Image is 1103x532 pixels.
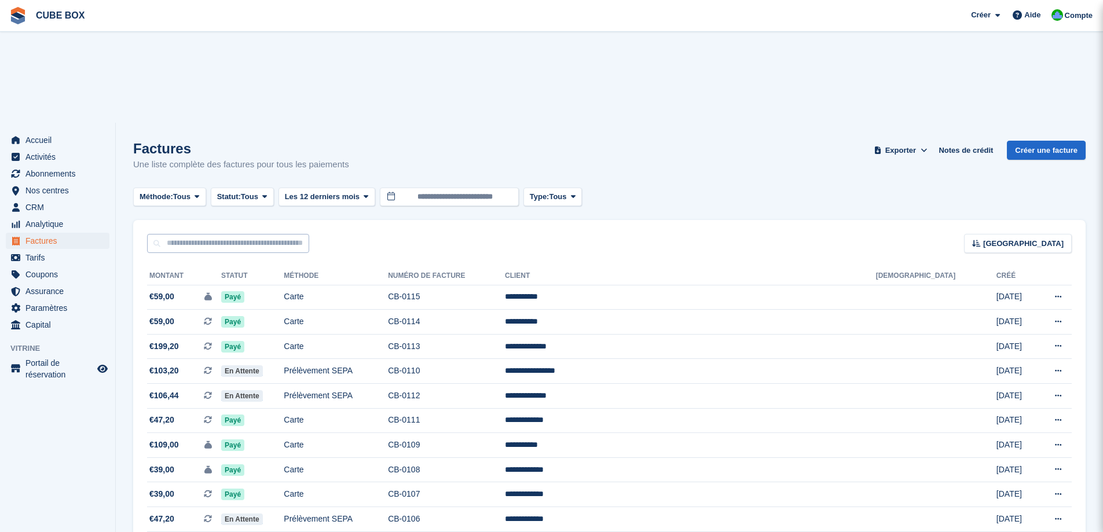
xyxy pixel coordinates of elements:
span: Tous [549,191,566,203]
span: Payé [221,341,244,353]
img: Cube Box [1051,9,1063,21]
span: €106,44 [149,390,179,402]
th: Numéro de facture [388,267,505,285]
td: CB-0114 [388,310,505,335]
a: menu [6,149,109,165]
th: [DEMOGRAPHIC_DATA] [876,267,996,285]
span: Coupons [25,266,95,282]
td: Carte [284,285,388,310]
span: Type: [530,191,549,203]
button: Statut: Tous [211,188,274,207]
span: €39,00 [149,464,174,476]
a: menu [6,300,109,316]
span: Aide [1024,9,1040,21]
td: Carte [284,334,388,359]
span: €59,00 [149,291,174,303]
td: CB-0106 [388,507,505,532]
a: menu [6,182,109,199]
span: Payé [221,489,244,500]
td: CB-0111 [388,408,505,433]
span: €103,20 [149,365,179,377]
span: Activités [25,149,95,165]
img: stora-icon-8386f47178a22dfd0bd8f6a31ec36ba5ce8667c1dd55bd0f319d3a0aa187defe.svg [9,7,27,24]
a: menu [6,266,109,282]
td: [DATE] [996,408,1035,433]
span: Compte [1065,10,1093,21]
td: [DATE] [996,507,1035,532]
td: Carte [284,457,388,482]
button: Exporter [871,141,929,160]
td: CB-0109 [388,433,505,458]
span: Payé [221,291,244,303]
td: Carte [284,433,388,458]
span: €39,00 [149,488,174,500]
td: [DATE] [996,359,1035,384]
p: Une liste complète des factures pour tous les paiements [133,158,349,171]
span: Payé [221,439,244,451]
span: Analytique [25,216,95,232]
a: menu [6,199,109,215]
span: Payé [221,414,244,426]
th: Client [505,267,876,285]
span: Assurance [25,283,95,299]
span: Payé [221,464,244,476]
span: Tous [241,191,258,203]
span: Tous [173,191,190,203]
td: Prélèvement SEPA [284,507,388,532]
span: Exporter [885,145,916,156]
span: Tarifs [25,250,95,266]
td: Prélèvement SEPA [284,384,388,409]
span: Factures [25,233,95,249]
a: menu [6,357,109,380]
h1: Factures [133,141,349,156]
td: [DATE] [996,334,1035,359]
td: CB-0112 [388,384,505,409]
a: menu [6,166,109,182]
th: Statut [221,267,284,285]
button: Les 12 derniers mois [279,188,375,207]
span: Abonnements [25,166,95,182]
a: Créer une facture [1007,141,1086,160]
span: Portail de réservation [25,357,95,380]
th: Méthode [284,267,388,285]
span: En attente [221,390,263,402]
span: Statut: [217,191,241,203]
th: Montant [147,267,221,285]
span: Payé [221,316,244,328]
span: Capital [25,317,95,333]
a: menu [6,132,109,148]
th: Créé [996,267,1035,285]
td: CB-0107 [388,482,505,507]
td: Prélèvement SEPA [284,359,388,384]
span: €59,00 [149,315,174,328]
td: [DATE] [996,457,1035,482]
span: [GEOGRAPHIC_DATA] [983,238,1064,250]
td: [DATE] [996,482,1035,507]
span: €199,20 [149,340,179,353]
span: CRM [25,199,95,215]
td: [DATE] [996,285,1035,310]
span: Vitrine [10,343,115,354]
td: [DATE] [996,310,1035,335]
td: [DATE] [996,384,1035,409]
td: [DATE] [996,433,1035,458]
span: Nos centres [25,182,95,199]
span: Paramètres [25,300,95,316]
span: €109,00 [149,439,179,451]
a: menu [6,283,109,299]
td: Carte [284,310,388,335]
td: CB-0113 [388,334,505,359]
button: Type: Tous [523,188,582,207]
span: €47,20 [149,414,174,426]
td: Carte [284,482,388,507]
td: CB-0108 [388,457,505,482]
a: CUBE BOX [31,6,89,25]
span: Créer [971,9,991,21]
span: En attente [221,513,263,525]
span: Les 12 derniers mois [285,191,360,203]
td: CB-0115 [388,285,505,310]
span: Accueil [25,132,95,148]
td: CB-0110 [388,359,505,384]
span: En attente [221,365,263,377]
span: Méthode: [140,191,173,203]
